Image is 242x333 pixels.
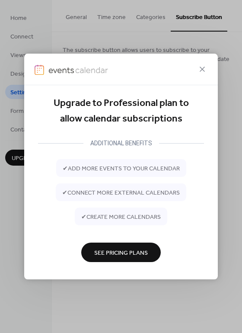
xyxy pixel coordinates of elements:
div: Upgrade to Professional plan to allow calendar subscriptions [38,96,204,127]
span: See Pricing Plans [94,248,148,257]
span: ✔ create more calendars [81,212,161,221]
span: ✔ add more events to your calendar [63,164,180,173]
span: ✔ connect more external calendars [62,188,180,197]
img: logo-icon [35,65,44,75]
button: See Pricing Plans [81,243,161,262]
div: ADDITIONAL BENEFITS [83,138,159,148]
img: logo-type [48,65,108,75]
